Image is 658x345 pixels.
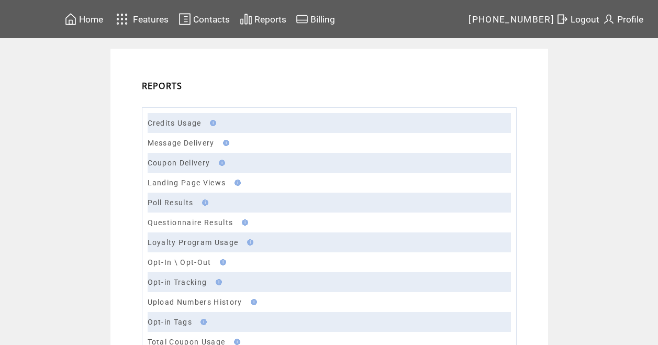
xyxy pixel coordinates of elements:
[231,339,240,345] img: help.gif
[231,180,241,186] img: help.gif
[617,14,643,25] span: Profile
[142,80,183,92] span: REPORTS
[296,13,308,26] img: creidtcard.svg
[254,14,286,25] span: Reports
[148,198,194,207] a: Poll Results
[239,219,248,226] img: help.gif
[113,10,131,28] img: features.svg
[148,179,226,187] a: Landing Page Views
[554,11,601,27] a: Logout
[148,298,242,306] a: Upload Numbers History
[148,119,202,127] a: Credits Usage
[64,13,77,26] img: home.svg
[197,319,207,325] img: help.gif
[217,259,226,265] img: help.gif
[294,11,337,27] a: Billing
[556,13,568,26] img: exit.svg
[238,11,288,27] a: Reports
[571,14,599,25] span: Logout
[148,278,207,286] a: Opt-in Tracking
[248,299,257,305] img: help.gif
[148,258,211,266] a: Opt-In \ Opt-Out
[111,9,171,29] a: Features
[148,238,239,247] a: Loyalty Program Usage
[193,14,230,25] span: Contacts
[213,279,222,285] img: help.gif
[133,14,169,25] span: Features
[199,199,208,206] img: help.gif
[148,159,210,167] a: Coupon Delivery
[148,318,193,326] a: Opt-in Tags
[148,218,233,227] a: Questionnaire Results
[148,139,215,147] a: Message Delivery
[207,120,216,126] img: help.gif
[603,13,615,26] img: profile.svg
[216,160,225,166] img: help.gif
[240,13,252,26] img: chart.svg
[601,11,645,27] a: Profile
[310,14,335,25] span: Billing
[244,239,253,246] img: help.gif
[469,14,554,25] span: [PHONE_NUMBER]
[79,14,103,25] span: Home
[177,11,231,27] a: Contacts
[220,140,229,146] img: help.gif
[63,11,105,27] a: Home
[179,13,191,26] img: contacts.svg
